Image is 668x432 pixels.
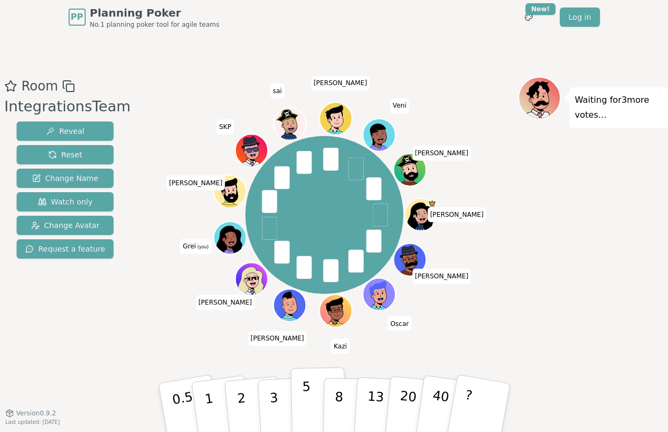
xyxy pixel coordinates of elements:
[46,126,84,137] span: Reveal
[69,5,220,29] a: PPPlanning PokerNo.1 planning poker tool for agile teams
[519,7,538,27] button: New!
[390,98,409,113] span: Click to change your name
[560,7,599,27] a: Log in
[16,409,56,418] span: Version 0.9.2
[526,3,556,15] div: New!
[412,146,471,161] span: Click to change your name
[48,149,82,160] span: Reset
[32,173,98,184] span: Change Name
[90,20,220,29] span: No.1 planning poker tool for agile teams
[166,176,225,191] span: Click to change your name
[248,331,307,346] span: Click to change your name
[4,96,131,118] div: IntegrationsTeam
[31,220,100,231] span: Change Avatar
[388,316,412,331] span: Click to change your name
[196,295,254,310] span: Click to change your name
[4,77,17,96] button: Add as favourite
[38,196,93,207] span: Watch only
[180,239,211,254] span: Click to change your name
[427,207,486,222] span: Click to change your name
[216,119,234,134] span: Click to change your name
[21,77,58,96] span: Room
[17,216,114,235] button: Change Avatar
[5,419,60,425] span: Last updated: [DATE]
[575,93,663,123] p: Waiting for 3 more votes...
[215,223,245,253] button: Click to change your avatar
[17,239,114,259] button: Request a feature
[17,192,114,211] button: Watch only
[311,76,370,91] span: Click to change your name
[5,409,56,418] button: Version0.9.2
[17,145,114,164] button: Reset
[71,11,83,24] span: PP
[25,244,105,254] span: Request a feature
[412,269,471,284] span: Click to change your name
[196,245,209,249] span: (you)
[429,200,437,208] span: Kate is the host
[17,122,114,141] button: Reveal
[331,339,350,354] span: Click to change your name
[17,169,114,188] button: Change Name
[90,5,220,20] span: Planning Poker
[270,84,284,98] span: Click to change your name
